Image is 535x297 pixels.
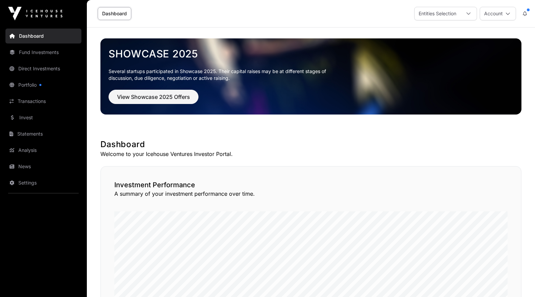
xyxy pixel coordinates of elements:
[415,7,460,20] div: Entities Selection
[5,126,81,141] a: Statements
[5,159,81,174] a: News
[5,61,81,76] a: Direct Investments
[114,180,508,190] h2: Investment Performance
[5,29,81,43] a: Dashboard
[5,175,81,190] a: Settings
[5,45,81,60] a: Fund Investments
[109,90,198,104] button: View Showcase 2025 Offers
[100,38,521,115] img: Showcase 2025
[98,7,131,20] a: Dashboard
[8,7,62,20] img: Icehouse Ventures Logo
[109,97,198,103] a: View Showcase 2025 Offers
[480,7,516,20] button: Account
[5,77,81,92] a: Portfolio
[100,139,521,150] h1: Dashboard
[117,93,190,101] span: View Showcase 2025 Offers
[5,110,81,125] a: Invest
[100,150,521,158] p: Welcome to your Icehouse Ventures Investor Portal.
[501,264,535,297] iframe: Chat Widget
[109,48,513,60] a: Showcase 2025
[109,68,337,82] p: Several startups participated in Showcase 2025. Their capital raises may be at different stages o...
[5,143,81,158] a: Analysis
[5,94,81,109] a: Transactions
[114,190,508,198] p: A summary of your investment performance over time.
